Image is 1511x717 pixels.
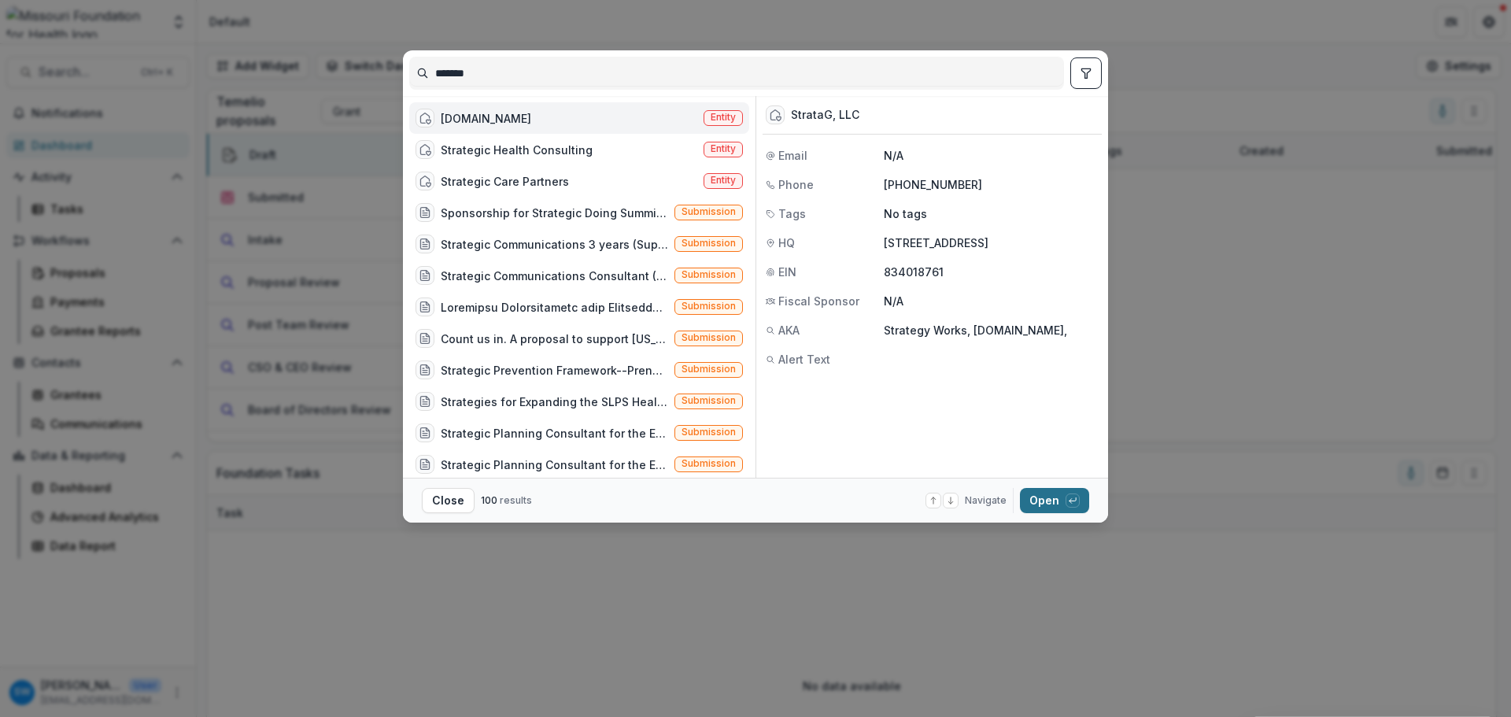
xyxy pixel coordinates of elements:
div: Strategic Communications Consultant (For the [US_STATE] Foundation for Health's Preventing Uninte... [441,268,668,284]
span: Submission [682,458,736,469]
span: EIN [778,264,796,280]
div: Count us in. A proposal to support [US_STATE] Foundation for Health Census 2020 Strategic Communi... [441,331,668,347]
button: Close [422,488,475,513]
span: Submission [682,364,736,375]
div: Strategic Planning Consultant for the Exemplary Advocate Cohort (Platform Civic will provide the ... [441,456,668,473]
span: Alert Text [778,351,830,368]
div: Strategic Prevention Framework--Prenatal Substance Abuse Prevention (Parental behaviors and attit... [441,362,668,379]
span: Navigate [965,493,1007,508]
span: Submission [682,427,736,438]
span: Entity [711,175,736,186]
span: Submission [682,206,736,217]
p: Strategy Works, [DOMAIN_NAME], [884,322,1099,338]
span: Submission [682,238,736,249]
span: Submission [682,269,736,280]
div: Strategic Care Partners [441,173,569,190]
span: results [500,494,532,506]
div: StrataG, LLC [791,109,859,122]
p: N/A [884,293,1099,309]
span: HQ [778,235,795,251]
span: Submission [682,395,736,406]
p: 834018761 [884,264,1099,280]
div: Strategic Communications 3 years (Support of HSHC grantees through 2020, including communications... [441,236,668,253]
span: Fiscal Sponsor [778,293,859,309]
span: AKA [778,322,800,338]
div: Strategic Planning Consultant for the Exemplary Advocate Cohort (Strategic Planning Facilitation,... [441,425,668,442]
p: [PHONE_NUMBER] [884,176,1099,193]
button: toggle filters [1070,57,1102,89]
p: No tags [884,205,927,222]
span: 100 [481,494,497,506]
div: Loremipsu Dolorsitametc adip Elitseddoe Temporin Utlabo/Etdol Magna (Aliqua eni adminimven quisno... [441,299,668,316]
span: Phone [778,176,814,193]
div: [DOMAIN_NAME] [441,110,531,127]
span: Tags [778,205,806,222]
div: Sponsorship for Strategic Doing Summit (Strategic Doing is a strategy discipline designed specifi... [441,205,668,221]
div: Strategies for Expanding the SLPS Healthy Schools Movement (This project will expand the successe... [441,394,668,410]
p: [STREET_ADDRESS] [884,235,1099,251]
span: Entity [711,143,736,154]
span: Email [778,147,807,164]
span: Entity [711,112,736,123]
button: Open [1020,488,1089,513]
div: Strategic Health Consulting [441,142,593,158]
span: Submission [682,301,736,312]
p: N/A [884,147,1099,164]
span: Submission [682,332,736,343]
